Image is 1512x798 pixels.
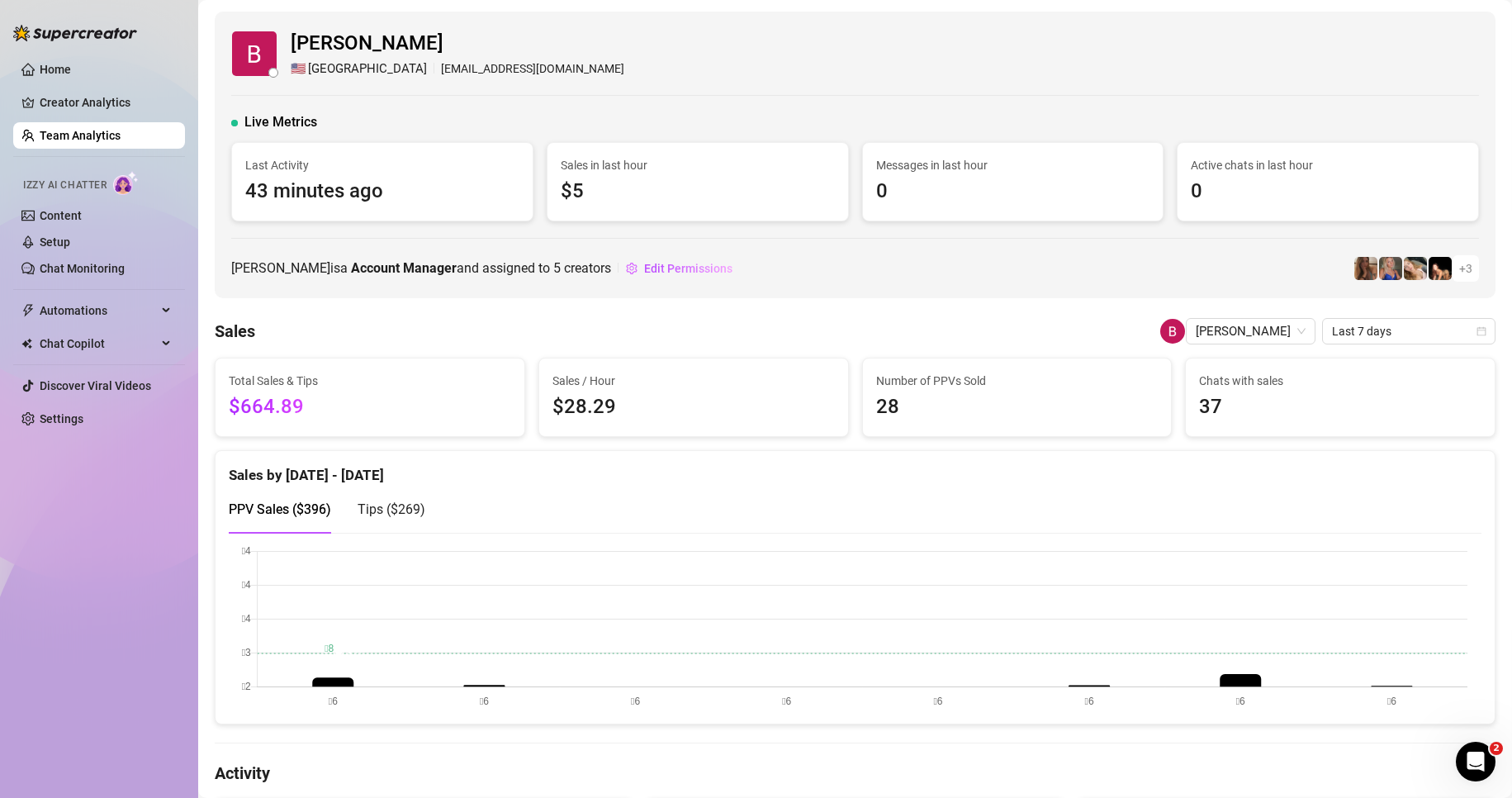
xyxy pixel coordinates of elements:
[21,304,35,317] span: thunderbolt
[644,262,732,275] span: Edit Permissions
[244,112,317,132] span: Live Metrics
[229,451,1481,487] div: Sales by [DATE] - [DATE]
[291,59,306,79] span: 🇺🇸
[40,379,151,392] a: Discover Viral Videos
[876,156,1150,174] span: Messages in last hour
[1354,257,1377,280] img: daniellerose
[1490,742,1503,755] span: 2
[215,762,1495,785] h4: Activity
[876,372,1159,390] span: Number of PPVs Sold
[231,258,611,278] span: [PERSON_NAME] is a and assigned to creators
[13,25,137,41] img: logo-BBDzfeDw.svg
[232,31,277,76] img: Ryan
[245,156,519,174] span: Last Activity
[1456,742,1495,781] iframe: Intercom live chat
[40,235,70,249] a: Setup
[40,412,83,425] a: Settings
[229,501,331,517] span: PPV Sales ( $396 )
[40,129,121,142] a: Team Analytics
[40,330,157,357] span: Chat Copilot
[23,178,107,193] span: Izzy AI Chatter
[561,176,835,207] span: $5
[561,156,835,174] span: Sales in last hour
[1379,257,1402,280] img: Ambie
[351,260,457,276] b: Account Manager
[291,59,624,79] div: [EMAIL_ADDRESS][DOMAIN_NAME]
[1459,259,1472,278] span: + 3
[625,255,733,282] button: Edit Permissions
[626,263,638,274] span: setting
[245,176,519,207] span: 43 minutes ago
[553,260,561,276] span: 5
[1199,392,1481,423] span: 37
[113,171,139,195] img: AI Chatter
[876,176,1150,207] span: 0
[1199,372,1481,390] span: Chats with sales
[552,372,835,390] span: Sales / Hour
[215,320,255,343] h4: Sales
[40,297,157,324] span: Automations
[1191,156,1465,174] span: Active chats in last hour
[1429,257,1452,280] img: Brittany️‍
[1404,257,1427,280] img: OnlyDanielle
[1160,319,1185,344] img: Ryan
[40,89,172,116] a: Creator Analytics
[1476,326,1486,336] span: calendar
[552,392,835,423] span: $28.29
[308,59,427,79] span: [GEOGRAPHIC_DATA]
[21,338,32,349] img: Chat Copilot
[229,372,511,390] span: Total Sales & Tips
[876,392,1159,423] span: 28
[1191,176,1465,207] span: 0
[291,28,624,59] span: [PERSON_NAME]
[358,501,425,517] span: Tips ( $269 )
[40,63,71,76] a: Home
[1332,319,1486,344] span: Last 7 days
[229,392,511,423] span: $664.89
[40,209,82,222] a: Content
[1196,319,1306,344] span: Ryan
[40,262,125,275] a: Chat Monitoring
